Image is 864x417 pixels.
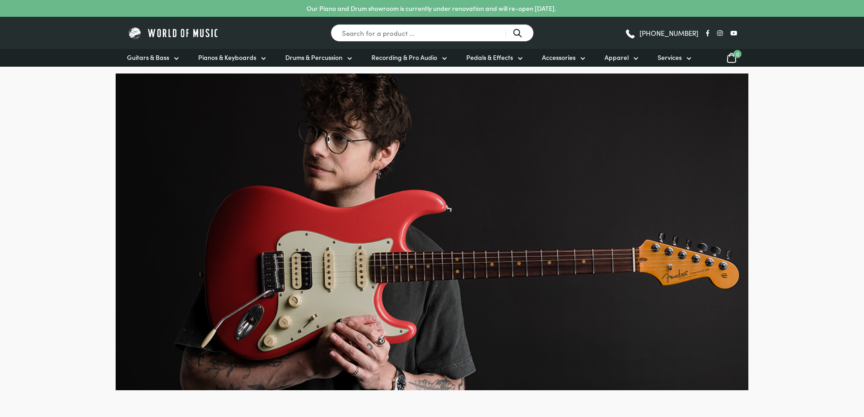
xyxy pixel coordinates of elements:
[285,53,342,62] span: Drums & Percussion
[371,53,437,62] span: Recording & Pro Audio
[542,53,576,62] span: Accessories
[198,53,256,62] span: Pianos & Keyboards
[605,53,629,62] span: Apparel
[658,53,682,62] span: Services
[127,26,220,40] img: World of Music
[127,53,169,62] span: Guitars & Bass
[466,53,513,62] span: Pedals & Effects
[733,50,742,58] span: 0
[331,24,534,42] input: Search for a product ...
[116,74,748,390] img: Fender-Ultraluxe-Hero
[307,4,556,13] p: Our Piano and Drum showroom is currently under renovation and will re-open [DATE].
[639,29,698,36] span: [PHONE_NUMBER]
[625,26,698,40] a: [PHONE_NUMBER]
[732,317,864,417] iframe: Chat with our support team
